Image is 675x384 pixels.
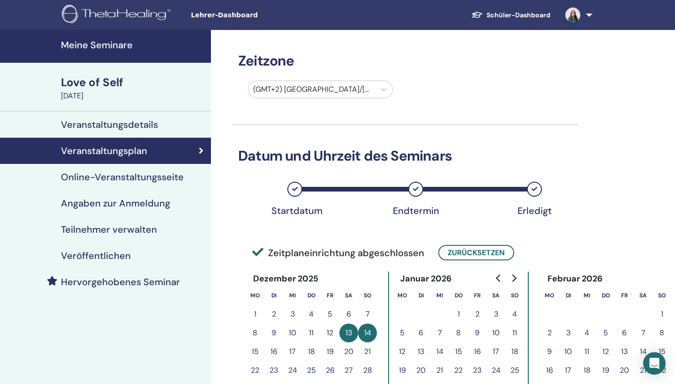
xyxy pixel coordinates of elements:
[283,361,302,380] button: 24
[358,361,377,380] button: 28
[393,286,412,305] th: Montag
[393,361,412,380] button: 19
[246,286,264,305] th: Montag
[559,361,577,380] button: 17
[252,246,424,260] span: Zeitplaneinrichtung abgeschlossen
[468,361,487,380] button: 23
[62,5,174,26] img: logo.png
[430,286,449,305] th: Mittwoch
[264,342,283,361] button: 16
[61,74,205,90] div: Love of Self
[271,205,318,216] div: Startdatum
[540,286,559,305] th: Montag
[540,342,559,361] button: 9
[302,324,321,342] button: 11
[339,305,358,324] button: 6
[565,7,580,22] img: default.jpg
[449,305,468,324] button: 1
[61,90,205,102] div: [DATE]
[634,324,652,342] button: 7
[358,342,377,361] button: 21
[449,324,468,342] button: 8
[393,272,459,286] div: Januar 2026
[430,361,449,380] button: 21
[577,361,596,380] button: 18
[246,324,264,342] button: 8
[321,361,339,380] button: 26
[540,272,610,286] div: Februar 2026
[472,11,483,19] img: graduation-cap-white.svg
[491,269,506,288] button: Go to previous month
[652,286,671,305] th: Sonntag
[505,342,524,361] button: 18
[393,342,412,361] button: 12
[61,224,157,235] h4: Teilnehmer verwalten
[283,324,302,342] button: 10
[61,119,158,130] h4: Veranstaltungsdetails
[449,361,468,380] button: 22
[61,250,131,261] h4: Veröffentlichen
[505,324,524,342] button: 11
[321,286,339,305] th: Freitag
[264,305,283,324] button: 2
[339,324,358,342] button: 13
[191,10,331,20] span: Lehrer-Dashboard
[339,286,358,305] th: Samstag
[643,352,666,375] div: Open Intercom Messenger
[596,324,615,342] button: 5
[264,361,283,380] button: 23
[634,361,652,380] button: 21
[264,286,283,305] th: Dienstag
[283,342,302,361] button: 17
[615,324,634,342] button: 6
[596,361,615,380] button: 19
[412,342,430,361] button: 13
[55,74,211,102] a: Love of Self[DATE]
[487,342,505,361] button: 17
[321,324,339,342] button: 12
[487,361,505,380] button: 24
[61,145,147,156] h4: Veranstaltungsplan
[464,7,558,24] a: Schüler-Dashboard
[358,324,377,342] button: 14
[487,324,505,342] button: 10
[634,342,652,361] button: 14
[615,342,634,361] button: 13
[468,286,487,305] th: Freitag
[505,361,524,380] button: 25
[615,361,634,380] button: 20
[449,342,468,361] button: 15
[392,205,439,216] div: Endtermin
[321,342,339,361] button: 19
[358,286,377,305] th: Sonntag
[559,324,577,342] button: 3
[559,286,577,305] th: Dienstag
[505,305,524,324] button: 4
[487,305,505,324] button: 3
[246,361,264,380] button: 22
[61,39,205,51] h4: Meine Seminare
[232,148,578,164] h3: Datum und Uhrzeit des Seminars
[468,305,487,324] button: 2
[438,245,514,260] button: Zurücksetzen
[246,342,264,361] button: 15
[540,361,559,380] button: 16
[506,269,521,288] button: Go to next month
[430,324,449,342] button: 7
[61,171,184,183] h4: Online-Veranstaltungsseite
[449,286,468,305] th: Donnerstag
[540,324,559,342] button: 2
[339,361,358,380] button: 27
[577,286,596,305] th: Mittwoch
[302,286,321,305] th: Donnerstag
[596,286,615,305] th: Donnerstag
[302,342,321,361] button: 18
[430,342,449,361] button: 14
[412,361,430,380] button: 20
[321,305,339,324] button: 5
[468,342,487,361] button: 16
[596,342,615,361] button: 12
[283,286,302,305] th: Mittwoch
[393,324,412,342] button: 5
[505,286,524,305] th: Sonntag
